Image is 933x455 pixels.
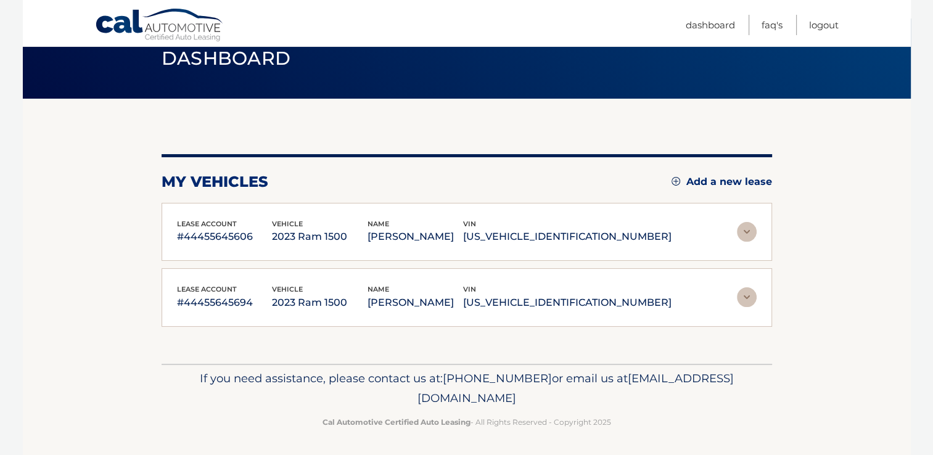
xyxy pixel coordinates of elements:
span: lease account [177,219,237,228]
span: [PHONE_NUMBER] [443,371,552,385]
p: 2023 Ram 1500 [272,294,368,311]
strong: Cal Automotive Certified Auto Leasing [323,417,471,427]
p: 2023 Ram 1500 [272,228,368,245]
img: add.svg [672,177,680,186]
span: name [368,285,389,293]
img: accordion-rest.svg [737,287,757,307]
span: vehicle [272,285,303,293]
span: name [368,219,389,228]
span: vin [463,219,476,228]
p: [US_VEHICLE_IDENTIFICATION_NUMBER] [463,294,672,311]
span: lease account [177,285,237,293]
span: vin [463,285,476,293]
a: Logout [809,15,839,35]
img: accordion-rest.svg [737,222,757,242]
a: Dashboard [686,15,735,35]
p: If you need assistance, please contact us at: or email us at [170,369,764,408]
a: FAQ's [762,15,783,35]
p: [PERSON_NAME] [368,294,463,311]
p: [PERSON_NAME] [368,228,463,245]
span: [EMAIL_ADDRESS][DOMAIN_NAME] [417,371,734,405]
p: - All Rights Reserved - Copyright 2025 [170,416,764,428]
a: Cal Automotive [95,8,224,44]
p: #44455645694 [177,294,273,311]
span: Dashboard [162,47,291,70]
p: #44455645606 [177,228,273,245]
p: [US_VEHICLE_IDENTIFICATION_NUMBER] [463,228,672,245]
span: vehicle [272,219,303,228]
h2: my vehicles [162,173,268,191]
a: Add a new lease [672,176,772,188]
